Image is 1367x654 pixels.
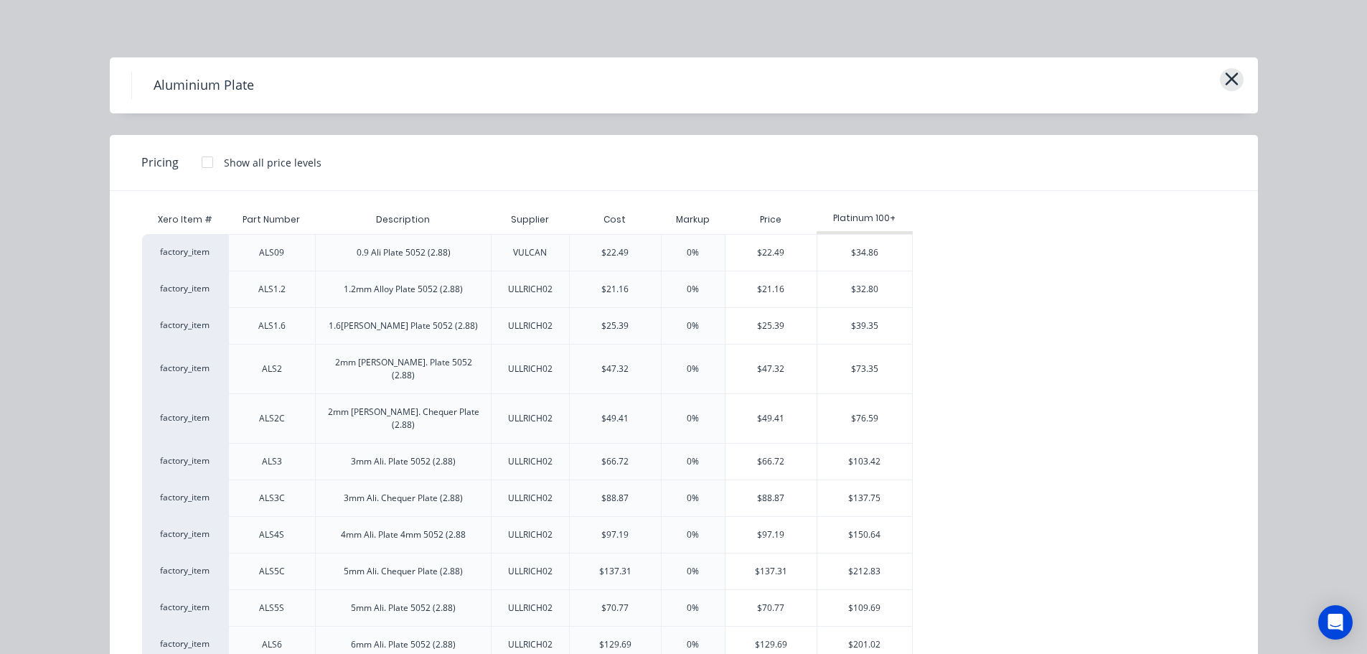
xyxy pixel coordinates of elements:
div: $47.32 [601,363,629,375]
div: $21.16 [725,271,817,307]
div: factory_item [142,480,228,516]
div: 1.6[PERSON_NAME] Plate 5052 (2.88) [329,319,478,332]
div: Markup [661,205,725,234]
div: $25.39 [601,319,629,332]
div: ALS5S [259,602,284,615]
div: $49.41 [601,412,629,425]
div: 0% [687,363,699,375]
div: ULLRICH02 [508,455,553,468]
div: ULLRICH02 [508,412,553,425]
div: factory_item [142,271,228,307]
div: ULLRICH02 [508,363,553,375]
div: $39.35 [817,308,913,344]
div: Open Intercom Messenger [1318,605,1353,640]
div: factory_item [142,393,228,443]
div: ULLRICH02 [508,283,553,296]
div: ULLRICH02 [508,492,553,505]
div: factory_item [142,516,228,553]
div: $70.77 [725,590,817,626]
div: ALS3C [259,492,285,505]
div: 0% [687,528,699,541]
div: Supplier [499,202,560,238]
div: 0% [687,283,699,296]
div: 0% [687,565,699,578]
div: ULLRICH02 [508,319,553,332]
div: 0% [687,602,699,615]
div: $137.75 [817,480,913,516]
div: $137.31 [599,565,631,578]
div: Part Number [231,202,311,238]
div: ALS3 [262,455,282,468]
div: 2mm [PERSON_NAME]. Plate 5052 (2.88) [327,356,479,382]
div: ALS4S [259,528,284,541]
div: VULCAN [513,246,547,259]
div: $70.77 [601,602,629,615]
div: $109.69 [817,590,913,626]
div: ULLRICH02 [508,565,553,578]
div: Price [725,205,817,234]
div: $21.16 [601,283,629,296]
div: factory_item [142,344,228,393]
div: ALS5C [259,565,285,578]
div: 3mm Ali. Plate 5052 (2.88) [351,455,456,468]
div: 0% [687,492,699,505]
div: factory_item [142,234,228,271]
div: 6mm Ali. Plate 5052 (2.88) [351,638,456,651]
div: Platinum 100+ [817,212,913,225]
div: 0% [687,246,699,259]
div: $76.59 [817,394,913,443]
div: $129.69 [599,638,631,651]
div: ALS09 [259,246,284,259]
div: Show all price levels [224,155,321,170]
div: ULLRICH02 [508,638,553,651]
div: $212.83 [817,553,913,589]
div: $25.39 [725,308,817,344]
div: $97.19 [725,517,817,553]
div: $66.72 [601,455,629,468]
div: $47.32 [725,345,817,393]
div: ALS2C [259,412,285,425]
div: factory_item [142,443,228,480]
div: $103.42 [817,444,913,480]
div: ALS2 [262,363,282,375]
div: 0.9 Ali Plate 5052 (2.88) [357,246,451,259]
div: ALS6 [262,638,282,651]
div: ULLRICH02 [508,602,553,615]
div: $137.31 [725,553,817,589]
div: 1.2mm Alloy Plate 5052 (2.88) [344,283,463,296]
div: $49.41 [725,394,817,443]
div: factory_item [142,589,228,626]
div: Xero Item # [142,205,228,234]
div: ALS1.2 [258,283,286,296]
div: factory_item [142,307,228,344]
div: 5mm Ali. Plate 5052 (2.88) [351,602,456,615]
div: $150.64 [817,517,913,553]
h4: Aluminium Plate [131,72,276,99]
div: $88.87 [601,492,629,505]
div: $66.72 [725,444,817,480]
div: ULLRICH02 [508,528,553,541]
div: $73.35 [817,345,913,393]
div: $32.80 [817,271,913,307]
div: 5mm Ali. Chequer Plate (2.88) [344,565,463,578]
div: factory_item [142,553,228,589]
div: $22.49 [725,235,817,271]
div: Cost [569,205,661,234]
div: $34.86 [817,235,913,271]
div: 0% [687,455,699,468]
div: $97.19 [601,528,629,541]
div: 0% [687,638,699,651]
div: $88.87 [725,480,817,516]
div: 0% [687,319,699,332]
div: 2mm [PERSON_NAME]. Chequer Plate (2.88) [327,406,479,431]
div: $22.49 [601,246,629,259]
div: 3mm Ali. Chequer Plate (2.88) [344,492,463,505]
div: 4mm Ali. Plate 4mm 5052 (2.88 [341,528,466,541]
div: ALS1.6 [258,319,286,332]
div: 0% [687,412,699,425]
span: Pricing [141,154,179,171]
div: Description [365,202,441,238]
